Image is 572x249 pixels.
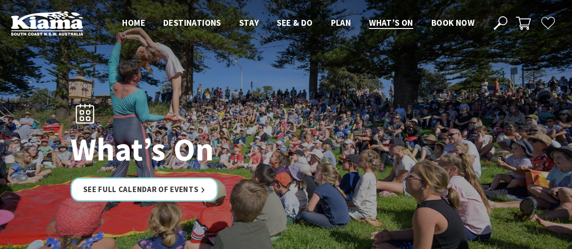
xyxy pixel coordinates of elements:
a: See Full Calendar of Events [71,178,218,202]
span: What’s On [369,17,413,28]
nav: Main Menu [113,16,483,31]
img: Kiama Logo [11,11,83,36]
h1: What’s On [71,132,326,167]
span: See & Do [277,17,312,28]
span: Plan [331,17,351,28]
span: Stay [239,17,259,28]
span: Destinations [163,17,221,28]
span: Home [122,17,145,28]
span: Book now [431,17,474,28]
